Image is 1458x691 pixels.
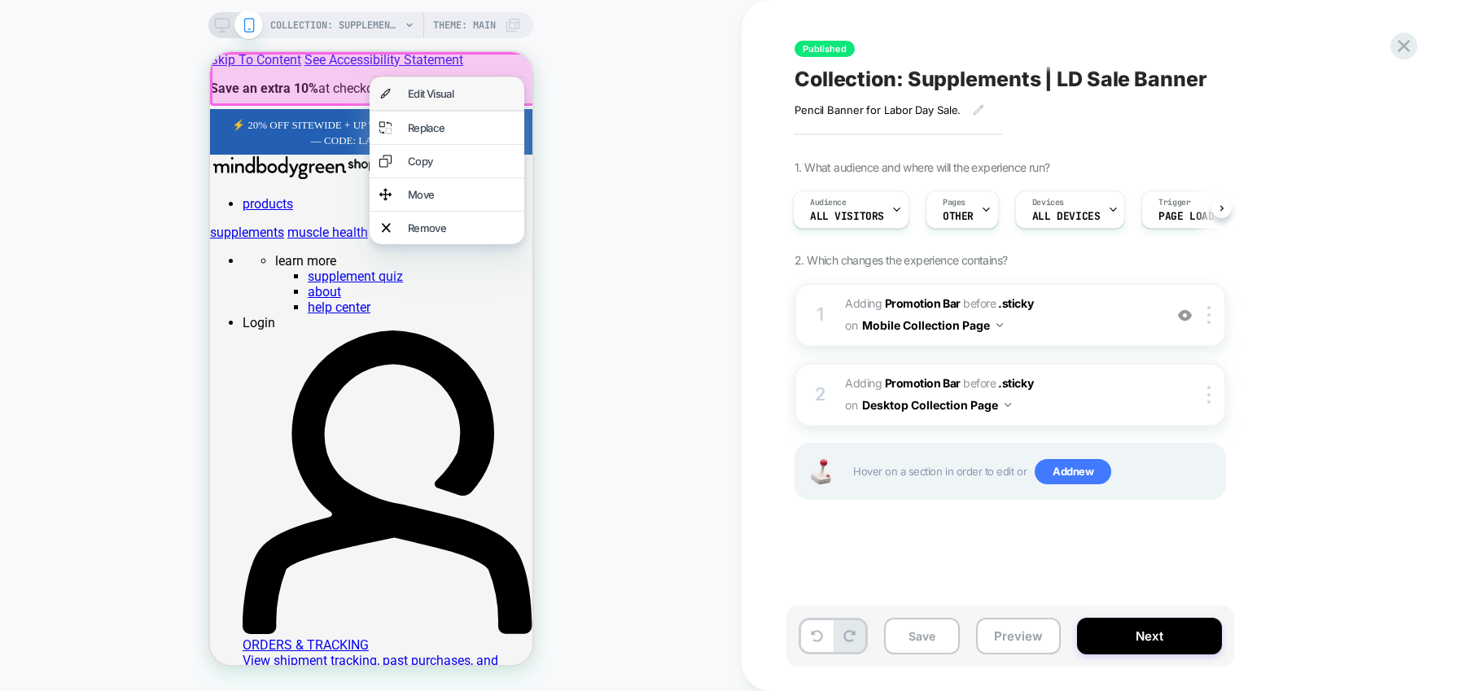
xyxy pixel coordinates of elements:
span: Collection: Supplements | LD Sale Banner [795,67,1207,91]
div: Remove [198,169,304,182]
span: 2. Which changes the experience contains? [795,253,1007,267]
span: Trigger [1158,197,1190,208]
img: close [1207,386,1211,404]
button: Next [1077,618,1222,654]
a: muscle health [77,173,158,188]
img: copy element [169,103,182,116]
span: COLLECTION: Supplements (Category) [270,12,401,38]
div: 2 [812,378,829,411]
img: remove element [172,169,181,182]
span: Audience [810,197,847,208]
span: ALL DEVICES [1032,211,1100,222]
span: View shipment tracking, past purchases, and upcoming subscription orders [33,601,288,632]
div: Copy [198,103,304,116]
span: on [845,315,857,335]
span: Theme: MAIN [433,12,496,38]
span: BEFORE [963,296,996,310]
span: All Visitors [810,211,884,222]
span: .sticky [998,376,1033,390]
img: visual edit [169,35,182,48]
span: OTHER [943,211,974,222]
button: Desktop Collection Page [862,393,1011,417]
img: crossed eye [1178,308,1192,322]
span: .sticky [998,296,1033,310]
button: Save [884,618,960,654]
div: Edit Visual [198,35,304,48]
button: Mobile Collection Page [862,313,1003,337]
span: Page Load [1158,211,1214,222]
b: Promotion Bar [885,376,961,390]
img: replace element [169,69,182,82]
div: Login [33,263,322,278]
span: Devices [1032,197,1064,208]
img: down arrow [1005,403,1011,407]
img: down arrow [996,323,1003,327]
b: Promotion Bar [885,296,961,310]
span: BEFORE [963,376,996,390]
a: Go to help center [98,247,160,263]
a: products menu [33,144,94,160]
div: Replace [198,69,304,82]
span: Pages [943,197,965,208]
span: Hover on a section in order to edit or [853,459,1216,485]
div: ORDERS & TRACKING [33,585,322,601]
span: Add new [1035,459,1111,485]
span: ⚡️ 20% OFF SITEWIDE + UP TO 50% OFF SUBSCRIPTIONS — CODE: LABORDAY ⚡️ [22,67,300,94]
span: Pencil Banner for Labor Day Sale. [795,103,961,116]
a: Go to supplement quiz [98,216,193,232]
div: learn more drop down [65,201,322,216]
span: Adding [845,296,961,310]
img: Joystick [804,459,837,484]
button: Preview [976,618,1061,654]
div: Move [198,136,304,149]
span: Published [795,41,855,57]
span: Adding [845,376,961,390]
img: move element [169,136,182,149]
span: 1. What audience and where will the experience run? [795,160,1049,174]
a: Go to about [98,232,131,247]
img: close [1207,306,1211,324]
span: on [845,395,857,415]
a: ORDERS & TRACKING View shipment tracking, past purchases, and upcoming subscription orders [33,585,322,632]
div: 1 [812,299,829,331]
